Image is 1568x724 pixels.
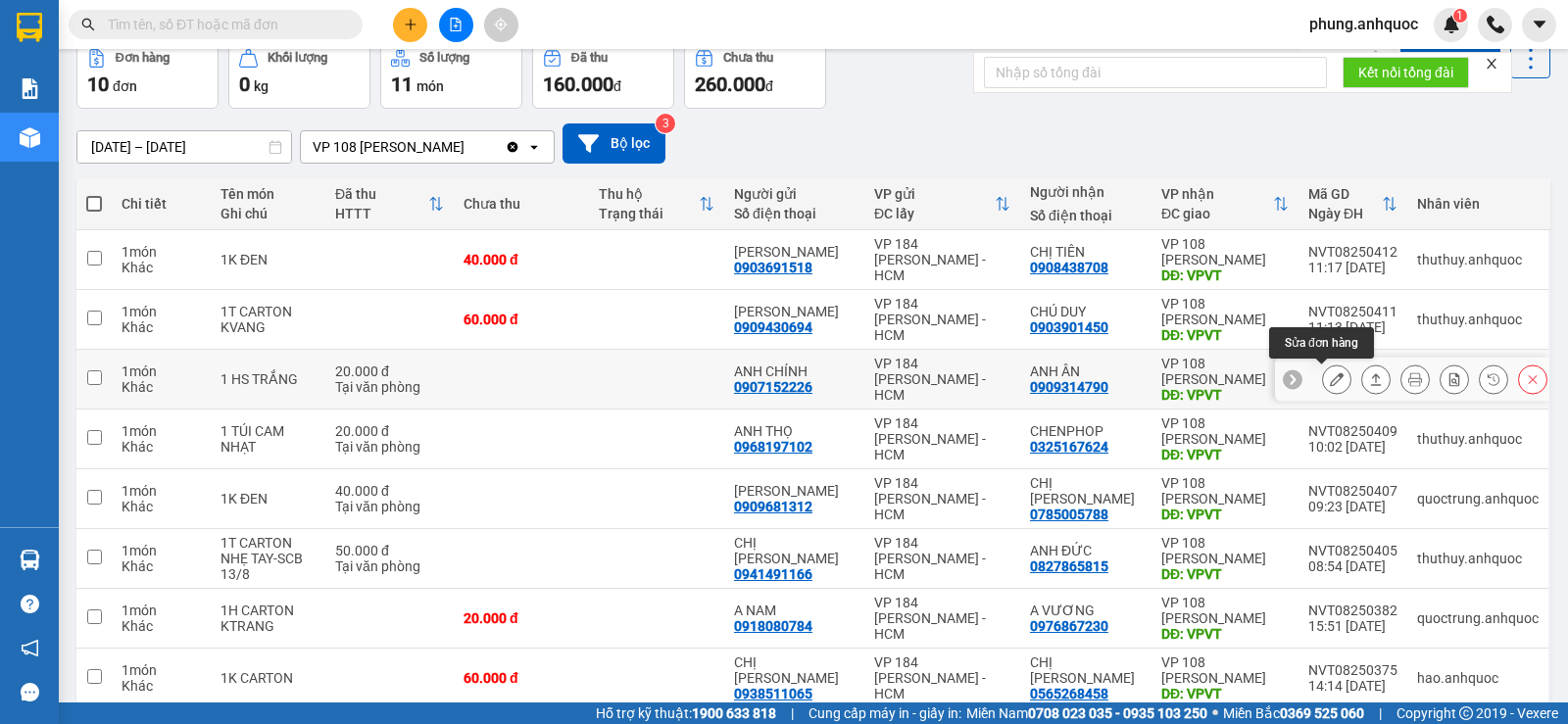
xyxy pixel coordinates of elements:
[1308,186,1382,202] div: Mã GD
[1417,491,1539,507] div: quoctrung.anhquoc
[734,483,855,499] div: ANH VŨ
[1030,618,1108,634] div: 0976867230
[1030,439,1108,455] div: 0325167624
[17,17,173,64] div: VP 108 [PERSON_NAME]
[449,18,463,31] span: file-add
[220,371,316,387] div: 1 HS TRẮNG
[596,702,776,724] span: Hỗ trợ kỹ thuật:
[734,686,812,701] div: 0938511065
[1223,702,1364,724] span: Miền Bắc
[1030,558,1108,574] div: 0827865815
[1298,178,1407,230] th: Toggle SortBy
[464,610,579,626] div: 20.000 đ
[734,244,855,260] div: ANH LƯƠNG
[122,558,201,574] div: Khác
[599,206,699,221] div: Trạng thái
[220,206,316,221] div: Ghi chú
[1308,439,1397,455] div: 10:02 [DATE]
[1453,9,1467,23] sup: 1
[1308,260,1397,275] div: 11:17 [DATE]
[1151,178,1298,230] th: Toggle SortBy
[864,178,1020,230] th: Toggle SortBy
[734,363,855,379] div: ANH CHÍNH
[1308,558,1397,574] div: 08:54 [DATE]
[335,543,444,558] div: 50.000 đ
[1379,702,1382,724] span: |
[1417,670,1539,686] div: hao.anhquoc
[335,439,444,455] div: Tại văn phòng
[17,19,47,39] span: Gửi:
[1531,16,1548,33] span: caret-down
[122,543,201,558] div: 1 món
[1308,618,1397,634] div: 15:51 [DATE]
[723,51,773,65] div: Chưa thu
[1161,626,1289,642] div: DĐ: VPVT
[734,379,812,395] div: 0907152226
[108,14,339,35] input: Tìm tên, số ĐT hoặc mã đơn
[1161,296,1289,327] div: VP 108 [PERSON_NAME]
[239,72,250,96] span: 0
[984,57,1327,88] input: Nhập số tổng đài
[187,111,345,138] div: 0919643603
[734,186,855,202] div: Người gửi
[220,304,316,335] div: 1T CARTON KVANG
[1161,236,1289,267] div: VP 108 [PERSON_NAME]
[439,8,473,42] button: file-add
[21,639,39,657] span: notification
[187,19,234,39] span: Nhận:
[122,662,201,678] div: 1 món
[874,654,1010,701] div: VP 184 [PERSON_NAME] - HCM
[874,595,1010,642] div: VP 184 [PERSON_NAME] - HCM
[1161,447,1289,462] div: DĐ: VPVT
[122,603,201,618] div: 1 món
[464,252,579,267] div: 40.000 đ
[1443,16,1460,33] img: icon-new-feature
[1161,415,1289,447] div: VP 108 [PERSON_NAME]
[571,51,608,65] div: Đã thu
[543,72,613,96] span: 160.000
[220,551,316,582] div: NHẸ TAY-SCB 13/8
[20,550,40,570] img: warehouse-icon
[76,38,219,109] button: Đơn hàng10đơn
[1459,706,1473,720] span: copyright
[122,196,201,212] div: Chi tiết
[1030,423,1142,439] div: CHENPHOP
[220,186,316,202] div: Tên món
[734,499,812,514] div: 0909681312
[1280,705,1364,721] strong: 0369 525 060
[335,483,444,499] div: 40.000 đ
[21,683,39,701] span: message
[1308,603,1397,618] div: NVT08250382
[1030,507,1108,522] div: 0785005788
[335,206,428,221] div: HTTT
[268,51,327,65] div: Khối lượng
[187,17,345,87] div: VP 184 [PERSON_NAME] - HCM
[122,379,201,395] div: Khác
[734,206,855,221] div: Số điện thoại
[734,566,812,582] div: 0941491166
[1343,57,1469,88] button: Kết nối tổng đài
[1161,387,1289,403] div: DĐ: VPVT
[1161,356,1289,387] div: VP 108 [PERSON_NAME]
[187,87,345,111] div: Hưng (Tùng)
[874,186,995,202] div: VP gửi
[791,702,794,724] span: |
[1030,543,1142,558] div: ANH ĐỨC
[1417,610,1539,626] div: quoctrung.anhquoc
[122,319,201,335] div: Khác
[1030,379,1108,395] div: 0909314790
[526,139,542,155] svg: open
[966,702,1207,724] span: Miền Nam
[122,499,201,514] div: Khác
[220,491,316,507] div: 1K ĐEN
[335,379,444,395] div: Tại văn phòng
[684,38,826,109] button: Chưa thu260.000đ
[494,18,508,31] span: aim
[1161,475,1289,507] div: VP 108 [PERSON_NAME]
[228,38,370,109] button: Khối lượng0kg
[1030,603,1142,618] div: A VƯƠNG
[122,439,201,455] div: Khác
[1308,483,1397,499] div: NVT08250407
[17,87,173,115] div: 0916593092
[874,356,1010,403] div: VP 184 [PERSON_NAME] - HCM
